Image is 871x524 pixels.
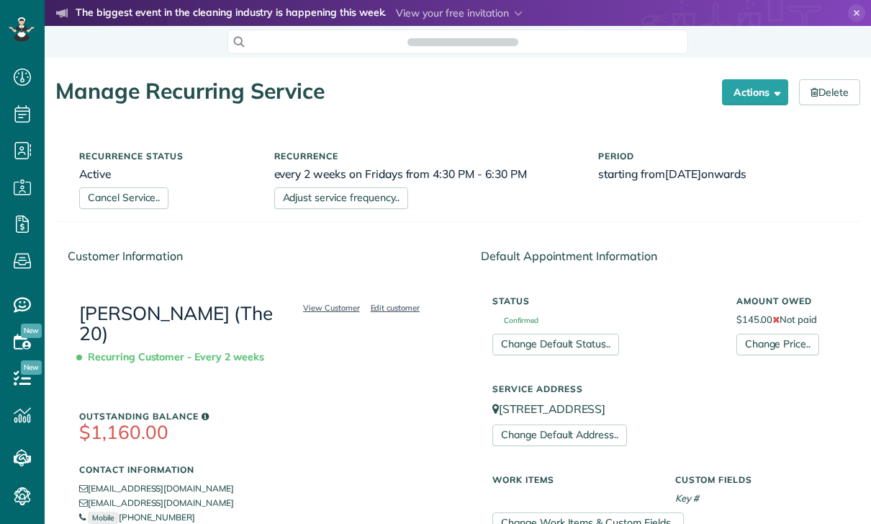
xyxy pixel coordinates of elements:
h3: $1,160.00 [79,422,424,443]
h5: Service Address [492,384,836,394]
h5: Custom Fields [675,475,836,484]
h6: starting from onwards [598,168,836,180]
li: [EMAIL_ADDRESS][DOMAIN_NAME] [79,496,424,510]
a: Edit customer [366,301,425,314]
a: Adjust service frequency.. [274,187,408,209]
div: $145.00 Not paid [726,289,847,355]
h6: Active [79,168,253,180]
h5: Status [492,296,715,306]
a: Delete [799,79,860,105]
h6: every 2 weeks on Fridays from 4:30 PM - 6:30 PM [274,168,577,180]
a: Change Default Address.. [492,425,627,446]
em: Key # [675,492,699,504]
a: Mobile[PHONE_NUMBER] [79,512,195,523]
h1: Manage Recurring Service [55,79,711,103]
a: View Customer [299,301,364,314]
li: [EMAIL_ADDRESS][DOMAIN_NAME] [79,481,424,496]
span: New [21,324,42,338]
a: Cancel Service.. [79,187,168,209]
span: Confirmed [492,317,538,324]
a: Change Default Status.. [492,334,619,355]
h5: Recurrence [274,151,577,161]
h5: Period [598,151,836,161]
h5: Outstanding Balance [79,412,424,421]
span: Search ZenMaid… [422,35,503,49]
h5: Recurrence status [79,151,253,161]
button: Actions [722,79,788,105]
small: Mobile [88,512,119,524]
span: Recurring Customer - Every 2 weeks [79,345,270,370]
strong: The biggest event in the cleaning industry is happening this week. [76,6,386,22]
p: [STREET_ADDRESS] [492,401,836,417]
span: New [21,360,42,375]
div: Default Appointment Information [469,236,859,276]
h5: Work Items [492,475,654,484]
h5: Contact Information [79,465,424,474]
span: [DATE] [665,166,701,181]
a: [PERSON_NAME] (The 20) [79,301,273,346]
a: Change Price.. [736,334,819,355]
div: Customer Information [56,236,447,276]
h5: Amount Owed [736,296,836,306]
